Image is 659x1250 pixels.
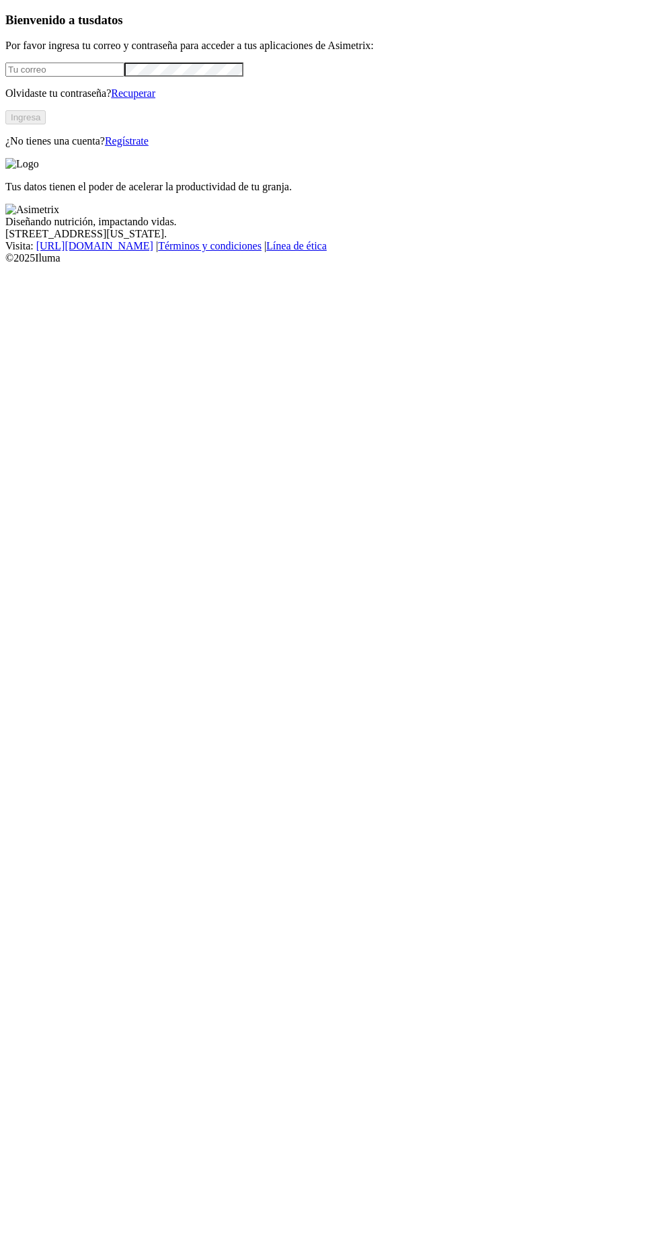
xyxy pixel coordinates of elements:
[5,87,654,100] p: Olvidaste tu contraseña?
[5,135,654,147] p: ¿No tienes una cuenta?
[5,181,654,193] p: Tus datos tienen el poder de acelerar la productividad de tu granja.
[94,13,123,27] span: datos
[5,204,59,216] img: Asimetrix
[5,252,654,264] div: © 2025 Iluma
[111,87,155,99] a: Recuperar
[5,228,654,240] div: [STREET_ADDRESS][US_STATE].
[5,63,124,77] input: Tu correo
[36,240,153,251] a: [URL][DOMAIN_NAME]
[5,110,46,124] button: Ingresa
[158,240,262,251] a: Términos y condiciones
[105,135,149,147] a: Regístrate
[5,40,654,52] p: Por favor ingresa tu correo y contraseña para acceder a tus aplicaciones de Asimetrix:
[5,158,39,170] img: Logo
[5,13,654,28] h3: Bienvenido a tus
[5,216,654,228] div: Diseñando nutrición, impactando vidas.
[266,240,327,251] a: Línea de ética
[5,240,654,252] div: Visita : | |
